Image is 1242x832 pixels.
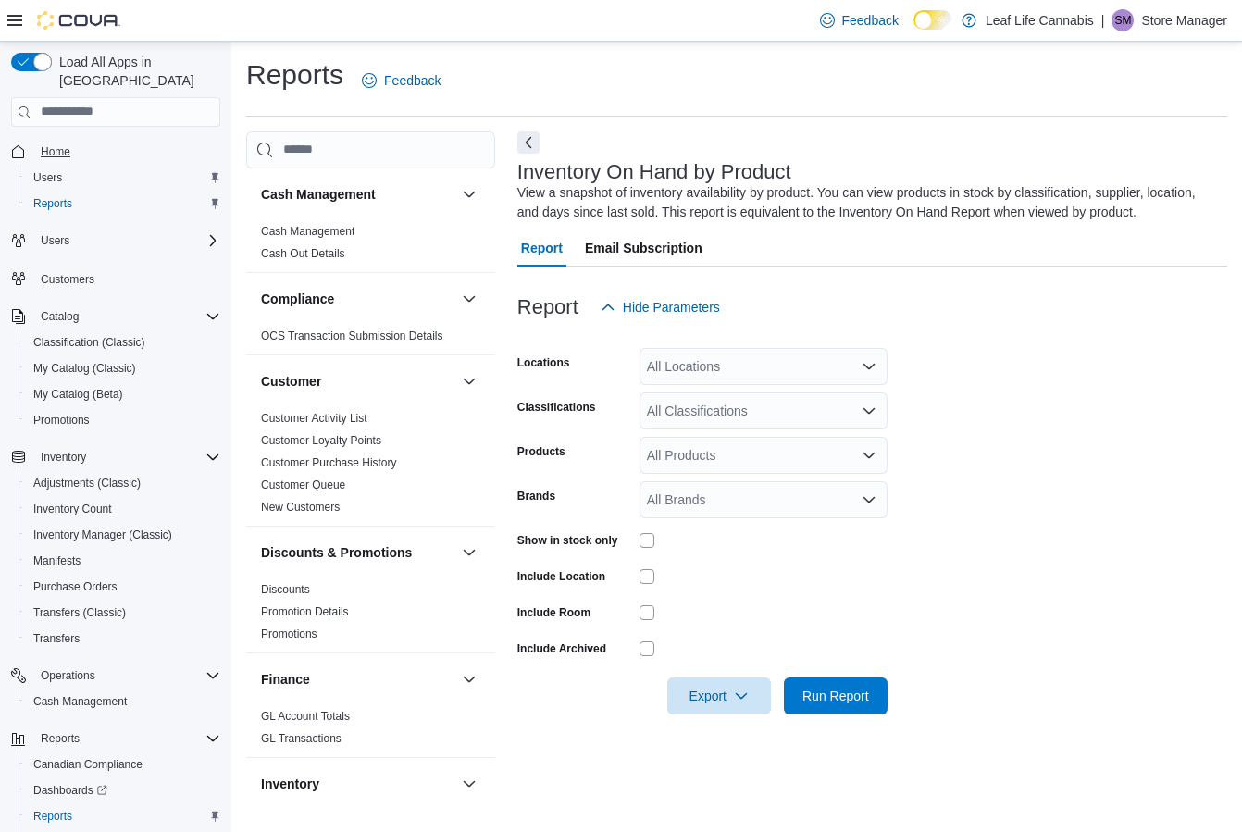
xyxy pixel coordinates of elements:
button: Inventory [4,444,228,470]
a: Promotion Details [261,605,349,618]
a: My Catalog (Beta) [26,383,130,405]
button: Catalog [33,305,86,328]
label: Show in stock only [517,533,618,548]
span: Inventory [41,450,86,465]
p: Leaf Life Cannabis [986,9,1094,31]
button: Cash Management [458,183,480,205]
span: New Customers [261,500,340,515]
span: Manifests [26,550,220,572]
h3: Cash Management [261,185,376,204]
div: View a snapshot of inventory availability by product. You can view products in stock by classific... [517,183,1218,222]
a: Inventory Count [26,498,119,520]
span: Customer Purchase History [261,455,397,470]
button: Run Report [784,677,888,714]
button: Cash Management [261,185,454,204]
span: Customers [33,267,220,290]
button: Promotions [19,407,228,433]
span: Inventory Manager (Classic) [33,528,172,542]
a: GL Transactions [261,732,342,745]
button: Customer [458,370,480,392]
span: Customers [41,272,94,287]
a: New Customers [261,501,340,514]
a: Promotions [261,627,317,640]
span: Reports [33,809,72,824]
h3: Discounts & Promotions [261,543,412,562]
span: Users [33,170,62,185]
a: Customers [33,268,102,291]
label: Include Archived [517,641,606,656]
span: Cash Management [26,690,220,713]
span: Report [521,230,563,267]
h3: Compliance [261,290,334,308]
div: Compliance [246,325,495,354]
span: Transfers (Classic) [26,602,220,624]
button: Classification (Classic) [19,329,228,355]
span: Classification (Classic) [26,331,220,354]
a: Canadian Compliance [26,753,150,776]
button: Transfers (Classic) [19,600,228,626]
span: Users [41,233,69,248]
button: Purchase Orders [19,574,228,600]
label: Products [517,444,565,459]
input: Dark Mode [913,10,952,30]
a: Manifests [26,550,88,572]
span: OCS Transaction Submission Details [261,329,443,343]
button: Cash Management [19,689,228,714]
button: Inventory Manager (Classic) [19,522,228,548]
span: My Catalog (Classic) [33,361,136,376]
h3: Finance [261,670,310,689]
span: Discounts [261,582,310,597]
button: My Catalog (Classic) [19,355,228,381]
span: Reports [33,727,220,750]
span: Promotions [33,413,90,428]
a: Transfers (Classic) [26,602,133,624]
span: Inventory [33,446,220,468]
button: Canadian Compliance [19,751,228,777]
button: Discounts & Promotions [458,541,480,564]
span: My Catalog (Beta) [33,387,123,402]
span: Reports [33,196,72,211]
a: Cash Out Details [261,247,345,260]
button: Users [33,230,77,252]
a: Feedback [354,62,448,99]
button: Inventory [458,773,480,795]
div: Store Manager [1112,9,1134,31]
span: Dashboards [33,783,107,798]
button: Adjustments (Classic) [19,470,228,496]
span: GL Account Totals [261,709,350,724]
span: Feedback [384,71,441,90]
h3: Customer [261,372,321,391]
span: Export [678,677,760,714]
span: Run Report [802,687,869,705]
button: Inventory Count [19,496,228,522]
a: Cash Management [26,690,134,713]
button: Users [4,228,228,254]
button: Reports [19,803,228,829]
div: Cash Management [246,220,495,272]
span: Inventory Manager (Classic) [26,524,220,546]
span: Operations [41,668,95,683]
label: Classifications [517,400,596,415]
a: Dashboards [19,777,228,803]
a: My Catalog (Classic) [26,357,143,379]
label: Include Room [517,605,590,620]
span: Reports [26,805,220,827]
span: Adjustments (Classic) [26,472,220,494]
a: Customer Purchase History [261,456,397,469]
span: Transfers (Classic) [33,605,126,620]
h3: Inventory On Hand by Product [517,161,791,183]
span: Customer Activity List [261,411,367,426]
button: Open list of options [862,404,876,418]
span: Classification (Classic) [33,335,145,350]
button: Finance [261,670,454,689]
span: Catalog [41,309,79,324]
a: Classification (Classic) [26,331,153,354]
button: Open list of options [862,448,876,463]
span: Feedback [842,11,899,30]
span: Dark Mode [913,30,914,31]
button: Compliance [458,288,480,310]
span: Reports [26,192,220,215]
button: My Catalog (Beta) [19,381,228,407]
label: Locations [517,355,570,370]
button: Reports [19,191,228,217]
